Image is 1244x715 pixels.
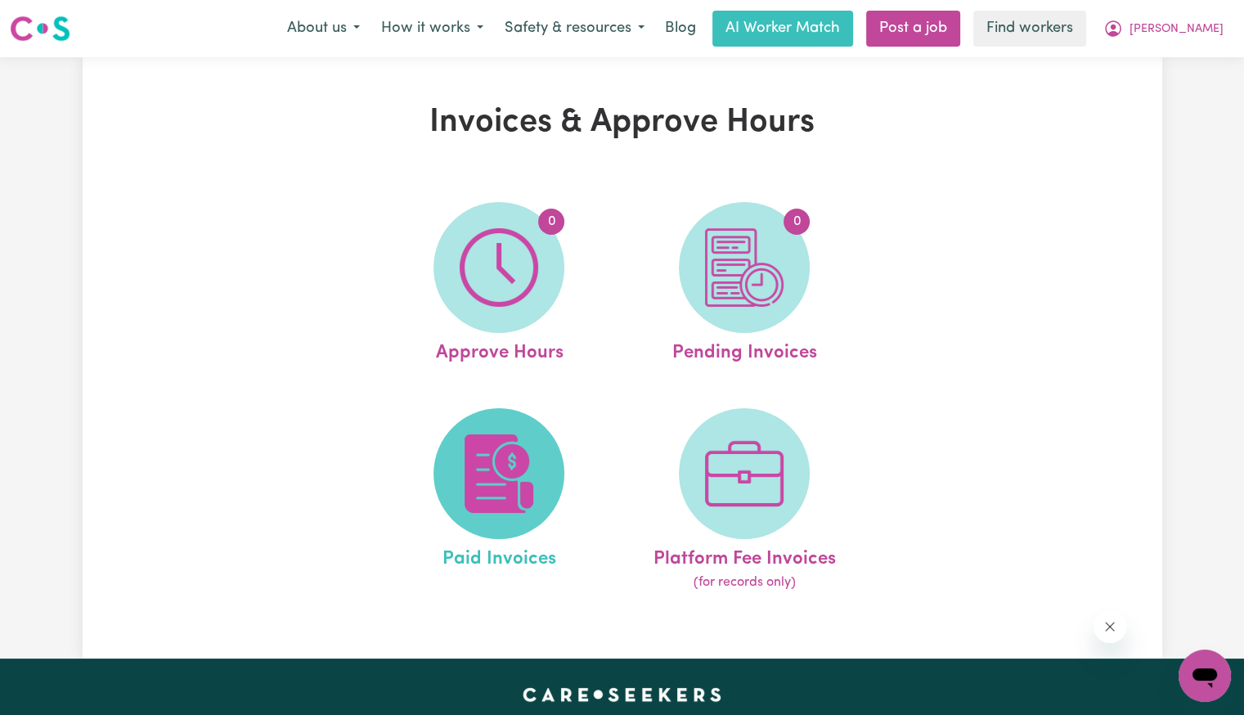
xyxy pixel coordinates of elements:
[381,202,617,367] a: Approve Hours
[626,202,862,367] a: Pending Invoices
[653,539,836,573] span: Platform Fee Invoices
[381,408,617,593] a: Paid Invoices
[694,573,796,592] span: (for records only)
[10,14,70,43] img: Careseekers logo
[10,10,70,47] a: Careseekers logo
[1093,11,1234,46] button: My Account
[973,11,1086,47] a: Find workers
[494,11,655,46] button: Safety & resources
[655,11,706,47] a: Blog
[672,333,817,367] span: Pending Invoices
[523,688,721,701] a: Careseekers home page
[10,11,99,25] span: Need any help?
[272,103,972,142] h1: Invoices & Approve Hours
[1179,650,1231,702] iframe: Button to launch messaging window
[866,11,960,47] a: Post a job
[538,209,564,235] span: 0
[1094,610,1126,643] iframe: Close message
[784,209,810,235] span: 0
[712,11,853,47] a: AI Worker Match
[276,11,371,46] button: About us
[371,11,494,46] button: How it works
[626,408,862,593] a: Platform Fee Invoices(for records only)
[1129,20,1224,38] span: [PERSON_NAME]
[442,539,556,573] span: Paid Invoices
[435,333,563,367] span: Approve Hours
